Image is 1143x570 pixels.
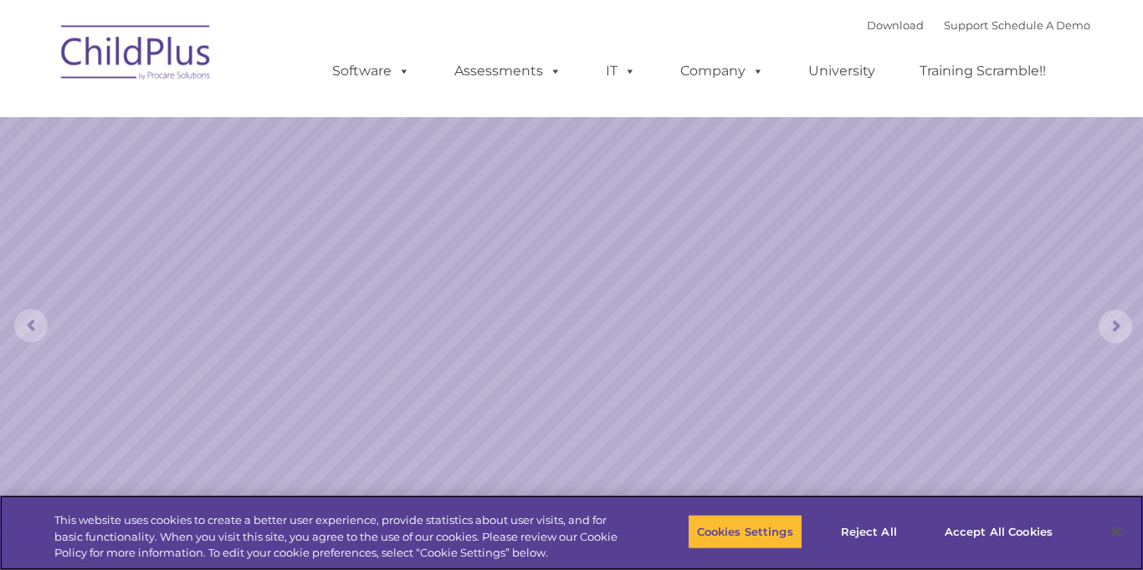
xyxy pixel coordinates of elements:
button: Reject All [817,514,921,549]
img: ChildPlus by Procare Solutions [53,13,220,97]
div: This website uses cookies to create a better user experience, provide statistics about user visit... [54,512,628,562]
a: Support [944,18,988,32]
a: Schedule A Demo [992,18,1090,32]
a: Download [867,18,924,32]
button: Close [1098,513,1135,550]
a: Software [315,54,427,88]
a: University [792,54,892,88]
a: Assessments [438,54,578,88]
button: Cookies Settings [688,514,802,549]
a: IT [589,54,653,88]
button: Accept All Cookies [935,514,1062,549]
font: | [867,18,1090,32]
a: Company [664,54,781,88]
a: Training Scramble!! [903,54,1063,88]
